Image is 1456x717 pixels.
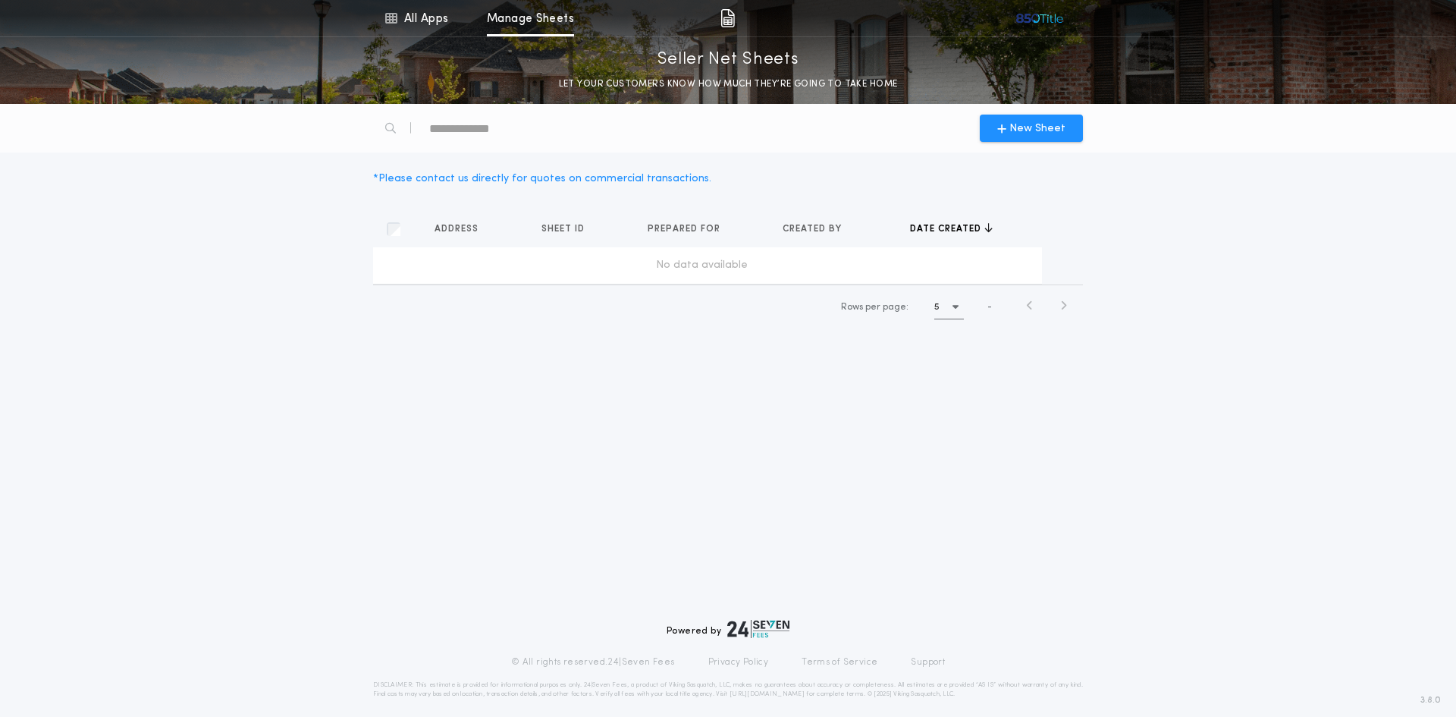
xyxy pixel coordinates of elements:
button: Sheet ID [541,222,596,237]
button: New Sheet [980,115,1083,142]
div: * Please contact us directly for quotes on commercial transactions. [373,171,711,187]
a: Privacy Policy [708,656,769,668]
img: logo [727,620,789,638]
p: © All rights reserved. 24|Seven Fees [511,656,675,668]
span: Sheet ID [541,223,588,235]
button: Address [435,222,490,237]
span: Created by [783,223,845,235]
p: Seller Net Sheets [657,48,799,72]
button: 5 [934,295,964,319]
a: [URL][DOMAIN_NAME] [730,691,805,697]
p: LET YOUR CUSTOMERS KNOW HOW MUCH THEY’RE GOING TO TAKE HOME [559,77,898,92]
div: No data available [379,258,1024,273]
span: 3.8.0 [1420,693,1441,707]
span: - [987,300,992,314]
span: Date created [910,223,984,235]
button: Created by [783,222,853,237]
img: vs-icon [1015,11,1064,26]
h1: 5 [934,300,940,315]
img: img [720,9,735,27]
span: Prepared for [648,223,723,235]
a: Terms of Service [802,656,877,668]
button: Date created [910,222,993,237]
span: Rows per page: [841,303,908,312]
p: DISCLAIMER: This estimate is provided for informational purposes only. 24|Seven Fees, a product o... [373,681,1083,699]
span: Address [435,223,482,235]
a: Support [911,656,945,668]
div: Powered by [667,620,789,638]
span: New Sheet [1009,121,1065,137]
